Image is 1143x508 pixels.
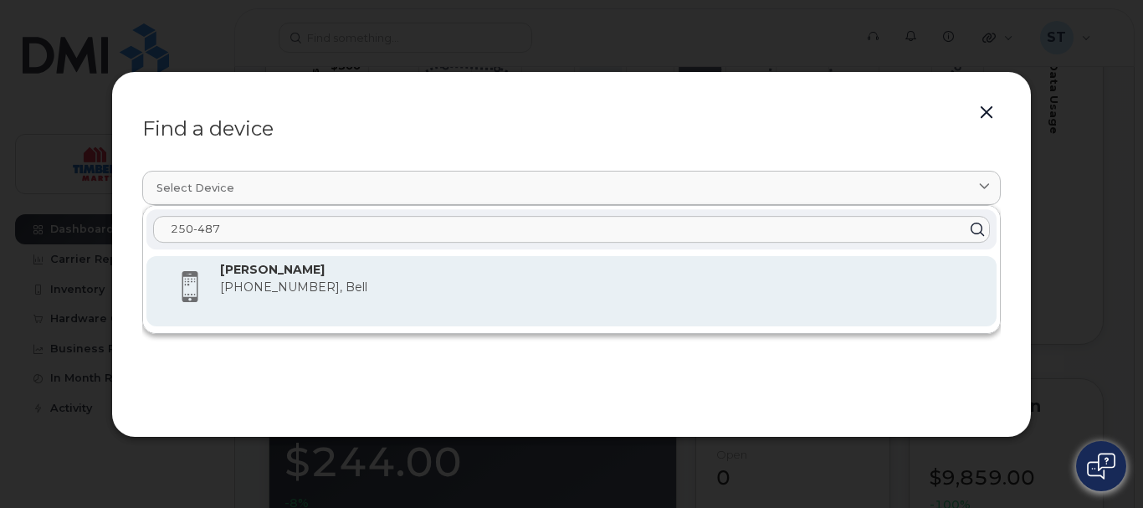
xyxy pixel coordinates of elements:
span: [PHONE_NUMBER], Bell [220,280,367,295]
strong: [PERSON_NAME] [220,262,325,277]
div: Find a device [142,119,1001,139]
input: Enter name or device number [153,216,990,243]
div: [PERSON_NAME][PHONE_NUMBER], Bell [146,256,997,326]
img: Open chat [1087,453,1115,480]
